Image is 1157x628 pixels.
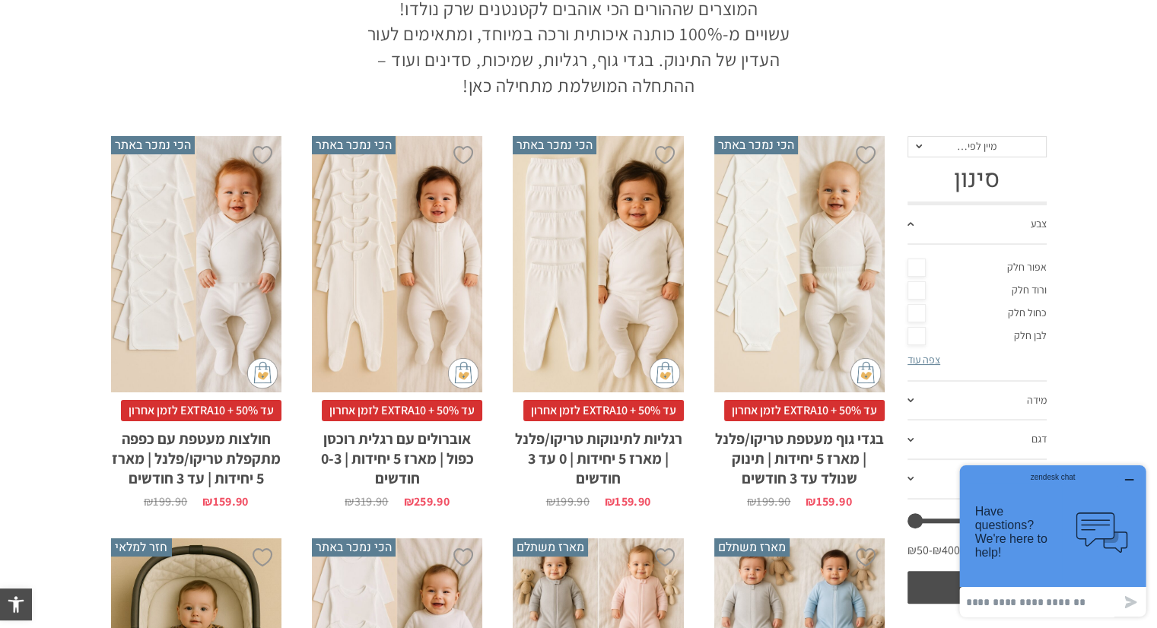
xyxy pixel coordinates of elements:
bdi: 199.90 [144,493,187,509]
span: ₪ [144,493,153,509]
h2: רגליות לתינוקות טריקו/פלנל | מארז 5 יחידות | 0 עד 3 חודשים [513,421,683,488]
span: הכי נמכר באתר [312,538,396,557]
a: לבן חלק [907,325,1047,347]
span: הכי נמכר באתר [513,136,596,154]
a: אפור חלק [907,256,1047,279]
span: מארז משתלם [513,538,588,557]
span: הכי נמכר באתר [312,136,396,154]
a: דגם [907,420,1047,460]
bdi: 319.90 [345,493,388,509]
h3: סינון [907,165,1047,194]
a: צפה עוד [907,353,940,366]
a: כחול חלק [907,302,1047,325]
span: עד 50% + EXTRA10 לזמן אחרון [121,400,281,421]
a: צבע [907,205,1047,245]
iframe: Opens a widget where you can chat to one of our agents [954,459,1152,623]
a: הכי נמכר באתר חולצות מעטפת עם כפפה מתקפלת טריקו/פלנל | מארז 5 יחידות | עד 3 חודשים עד 50% + EXTRA... [111,136,281,508]
span: ₪ [605,493,615,509]
span: ₪50 [907,542,933,559]
span: מיין לפי… [957,139,996,153]
bdi: 159.90 [202,493,248,509]
span: ₪400 [933,542,960,559]
span: ₪ [806,493,815,509]
bdi: 259.90 [404,493,450,509]
a: ורוד חלק [907,279,1047,302]
img: cat-mini-atc.png [247,358,278,389]
img: cat-mini-atc.png [650,358,680,389]
h2: חולצות מעטפת עם כפפה מתקפלת טריקו/פלנל | מארז 5 יחידות | עד 3 חודשים [111,421,281,488]
img: cat-mini-atc.png [448,358,478,389]
a: מידה [907,382,1047,421]
bdi: 159.90 [806,493,851,509]
a: הכי נמכר באתר רגליות לתינוקות טריקו/פלנל | מארז 5 יחידות | 0 עד 3 חודשים עד 50% + EXTRA10 לזמן אח... [513,136,683,508]
span: ₪ [202,493,212,509]
h2: בגדי גוף מעטפת טריקו/פלנל | מארז 5 יחידות | תינוק שנולד עד 3 חודשים [714,421,885,488]
span: הכי נמכר באתר [111,136,195,154]
a: הכי נמכר באתר בגדי גוף מעטפת טריקו/פלנל | מארז 5 יחידות | תינוק שנולד עד 3 חודשים עד 50% + EXTRA1... [714,136,885,508]
img: cat-mini-atc.png [850,358,881,389]
bdi: 199.90 [546,493,590,509]
span: עד 50% + EXTRA10 לזמן אחרון [322,400,482,421]
span: חזר למלאי [111,538,172,557]
bdi: 199.90 [747,493,790,509]
bdi: 159.90 [605,493,650,509]
span: עד 50% + EXTRA10 לזמן אחרון [724,400,885,421]
span: ₪ [546,493,555,509]
span: ₪ [404,493,414,509]
span: ₪ [345,493,354,509]
a: צבע [907,460,1047,500]
button: סנן [907,571,1047,604]
span: ₪ [747,493,756,509]
span: עד 50% + EXTRA10 לזמן אחרון [523,400,684,421]
a: הכי נמכר באתר אוברולים עם רגלית רוכסן כפול | מארז 5 יחידות | 0-3 חודשים עד 50% + EXTRA10 לזמן אחר... [312,136,482,508]
div: מחיר: — [907,538,1047,570]
span: מארז משתלם [714,538,790,557]
h2: אוברולים עם רגלית רוכסן כפול | מארז 5 יחידות | 0-3 חודשים [312,421,482,488]
span: הכי נמכר באתר [714,136,798,154]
